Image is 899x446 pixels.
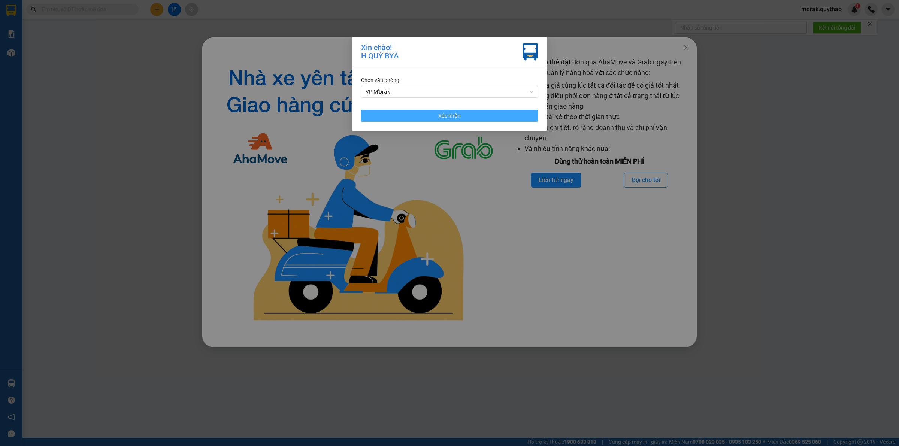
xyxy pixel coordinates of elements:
[438,112,461,120] span: Xác nhận
[361,43,399,61] div: Xin chào! H QUÝ BYĂ
[361,110,538,122] button: Xác nhận
[523,43,538,61] img: vxr-icon
[366,86,533,97] span: VP M'Drắk
[361,76,538,84] div: Chọn văn phòng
